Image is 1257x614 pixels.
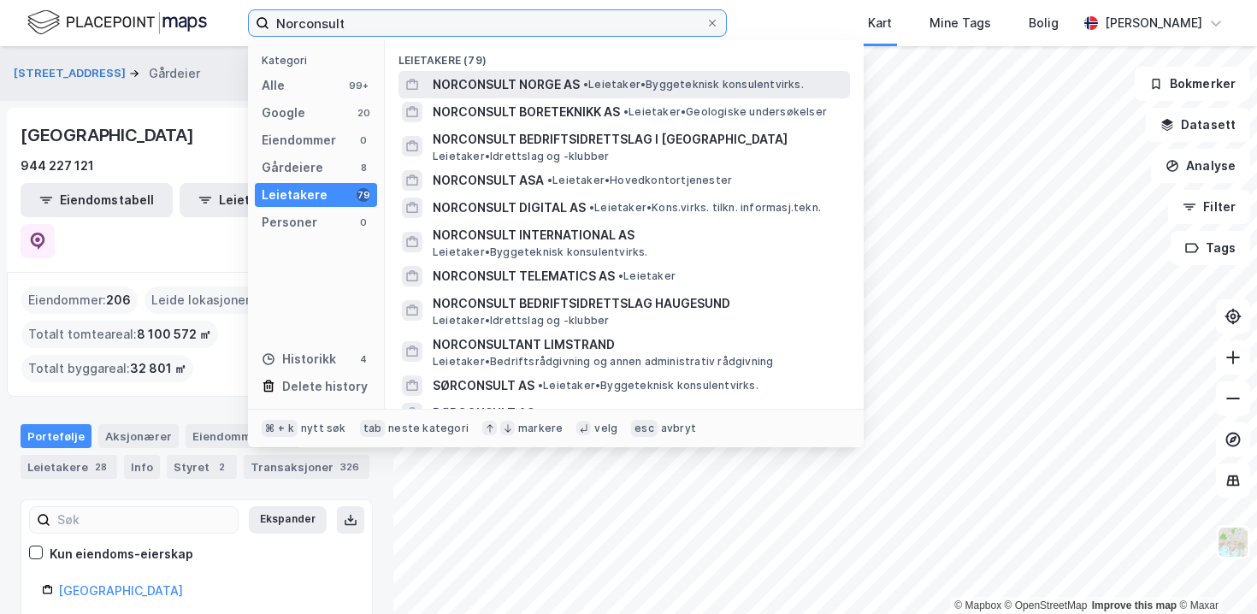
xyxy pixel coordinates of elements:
div: 28 [91,458,110,475]
span: 32 801 ㎡ [130,358,186,379]
span: • [589,201,594,214]
div: esc [631,420,658,437]
span: Leietaker • Kons.virks. tilkn. informasj.tekn. [589,201,821,215]
span: NORCONSULT BORETEKNIKK AS [433,102,620,122]
div: ⌘ + k [262,420,298,437]
span: Leietaker • Idrettslag og -klubber [433,314,609,328]
span: • [618,269,623,282]
div: Delete history [282,376,368,397]
div: Historikk [262,349,336,369]
div: Alle [262,75,285,96]
span: Leietaker • Byggeteknisk konsulentvirks. [538,379,758,393]
span: • [538,406,543,419]
span: NORCONSULT TELEMATICS AS [433,266,615,286]
div: velg [594,422,617,435]
span: NORCONSULT NORGE AS [433,74,580,95]
div: Totalt tomteareal : [21,321,218,348]
div: Portefølje [21,424,91,448]
span: SØRCONSULT AS [433,375,534,396]
input: Søk [50,507,238,533]
span: Leietaker • Rørleggerarbeid [538,406,688,420]
span: Leietaker • Byggeteknisk konsulentvirks. [433,245,648,259]
div: [PERSON_NAME] [1105,13,1202,33]
button: Datasett [1146,108,1250,142]
div: Eiendommer : [21,286,138,314]
span: Leietaker • Byggeteknisk konsulentvirks. [583,78,804,92]
div: Transaksjoner [244,455,369,479]
div: 0 [357,133,370,147]
div: markere [518,422,563,435]
span: Leietaker • Bedriftsrådgivning og annen administrativ rådgivning [433,355,773,369]
div: Eiendommer [262,130,336,151]
input: Søk på adresse, matrikkel, gårdeiere, leietakere eller personer [269,10,705,36]
button: [STREET_ADDRESS] [14,65,129,82]
span: NORCONSULTANT LIMSTRAND [433,334,843,355]
div: Kontrollprogram for chat [1171,532,1257,614]
div: Leietakere [21,455,117,479]
a: Improve this map [1092,599,1177,611]
span: NORCONSULT ASA [433,170,544,191]
span: • [623,105,628,118]
div: tab [360,420,386,437]
span: NORCONSULT DIGITAL AS [433,198,586,218]
div: Gårdeiere [262,157,323,178]
a: [GEOGRAPHIC_DATA] [58,583,183,598]
button: Bokmerker [1135,67,1250,101]
button: Tags [1171,231,1250,265]
div: avbryt [661,422,696,435]
span: Leietaker [618,269,676,283]
div: Personer [262,212,317,233]
div: Leietakere (79) [385,40,864,71]
div: Kun eiendoms-eierskap [50,544,193,564]
div: 2 [213,458,230,475]
span: NORCONSULT BEDRIFTSIDRETTSLAG HAUGESUND [433,293,843,314]
span: 8 100 572 ㎡ [137,324,211,345]
button: Analyse [1151,149,1250,183]
button: Eiendomstabell [21,183,173,217]
div: neste kategori [388,422,469,435]
span: 206 [106,290,131,310]
button: Filter [1168,190,1250,224]
div: Info [124,455,160,479]
span: • [583,78,588,91]
span: • [538,379,543,392]
button: Ekspander [249,506,327,534]
div: Gårdeier [149,63,200,84]
span: • [547,174,552,186]
div: [GEOGRAPHIC_DATA] [21,121,198,149]
div: 4 [357,352,370,366]
div: 944 227 121 [21,156,94,176]
iframe: Chat Widget [1171,532,1257,614]
div: Leietakere [262,185,328,205]
span: NORCONSULT BEDRIFTSIDRETTSLAG I [GEOGRAPHIC_DATA] [433,129,843,150]
span: Leietaker • Idrettslag og -klubber [433,150,609,163]
div: nytt søk [301,422,346,435]
div: 326 [337,458,363,475]
span: Leietaker • Geologiske undersøkelser [623,105,827,119]
div: 79 [357,188,370,202]
img: Z [1217,526,1249,558]
span: NORCONSULT INTERNATIONAL AS [433,225,843,245]
div: 0 [357,215,370,229]
div: 8 [357,161,370,174]
a: Mapbox [954,599,1001,611]
a: OpenStreetMap [1005,599,1088,611]
div: Kart [868,13,892,33]
div: Leide lokasjoner : [145,286,269,314]
div: Styret [167,455,237,479]
span: RØRCONSULT AS [433,403,534,423]
div: Aksjonærer [98,424,179,448]
div: Totalt byggareal : [21,355,193,382]
div: Google [262,103,305,123]
div: Bolig [1029,13,1059,33]
div: 20 [357,106,370,120]
div: 99+ [346,79,370,92]
img: logo.f888ab2527a4732fd821a326f86c7f29.svg [27,8,207,38]
button: Leietakertabell [180,183,332,217]
span: Leietaker • Hovedkontortjenester [547,174,732,187]
div: Eiendommer [186,424,300,448]
div: Mine Tags [929,13,991,33]
div: Kategori [262,54,377,67]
